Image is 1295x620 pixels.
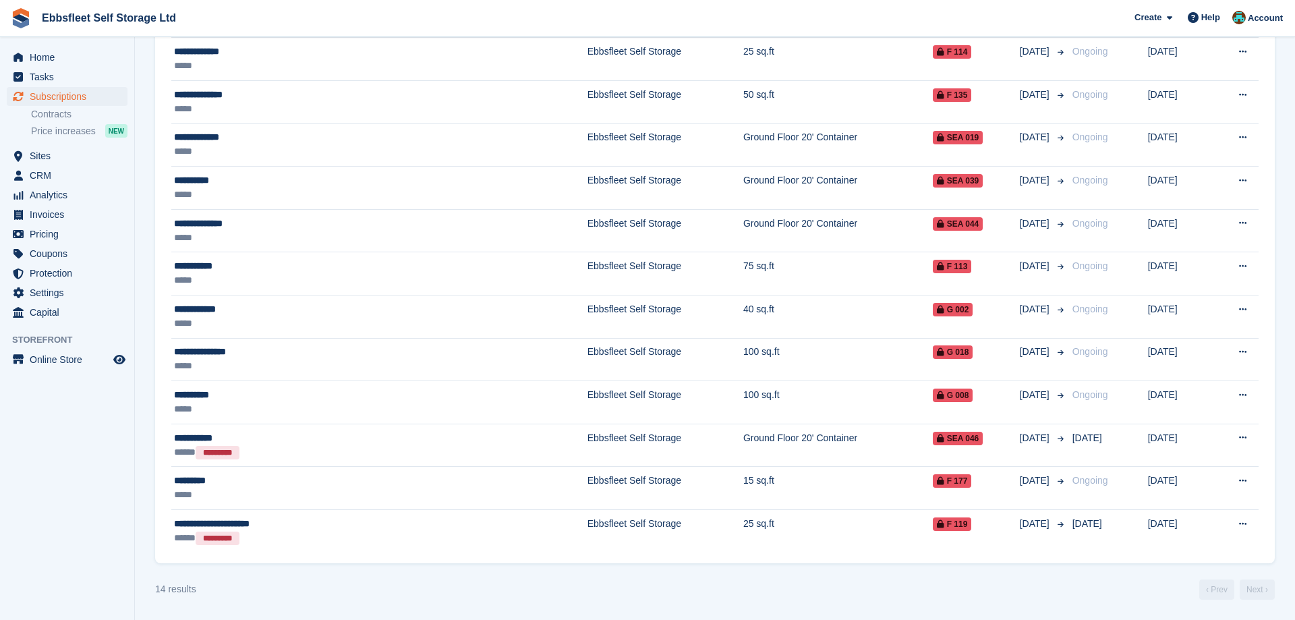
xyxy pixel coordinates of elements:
[105,124,127,138] div: NEW
[1240,580,1275,600] a: Next
[1072,89,1108,100] span: Ongoing
[7,146,127,165] a: menu
[1199,580,1234,600] a: Previous
[587,295,743,338] td: Ebbsfleet Self Storage
[933,131,983,144] span: SEA 019
[933,88,972,102] span: F 135
[7,166,127,185] a: menu
[1201,11,1220,24] span: Help
[1020,88,1052,102] span: [DATE]
[1072,132,1108,142] span: Ongoing
[587,338,743,381] td: Ebbsfleet Self Storage
[587,209,743,252] td: Ebbsfleet Self Storage
[1020,302,1052,316] span: [DATE]
[11,8,31,28] img: stora-icon-8386f47178a22dfd0bd8f6a31ec36ba5ce8667c1dd55bd0f319d3a0aa187defe.svg
[7,225,127,244] a: menu
[1020,130,1052,144] span: [DATE]
[743,209,933,252] td: Ground Floor 20' Container
[1072,46,1108,57] span: Ongoing
[587,381,743,424] td: Ebbsfleet Self Storage
[1148,123,1212,167] td: [DATE]
[7,350,127,369] a: menu
[30,48,111,67] span: Home
[587,167,743,210] td: Ebbsfleet Self Storage
[1020,517,1052,531] span: [DATE]
[1072,475,1108,486] span: Ongoing
[7,244,127,263] a: menu
[30,205,111,224] span: Invoices
[743,424,933,467] td: Ground Floor 20' Container
[1020,345,1052,359] span: [DATE]
[1248,11,1283,25] span: Account
[933,303,973,316] span: G 002
[933,45,972,59] span: F 114
[1148,467,1212,510] td: [DATE]
[30,225,111,244] span: Pricing
[1148,38,1212,81] td: [DATE]
[30,264,111,283] span: Protection
[1148,209,1212,252] td: [DATE]
[933,260,972,273] span: F 113
[933,517,972,531] span: F 119
[743,338,933,381] td: 100 sq.ft
[743,80,933,123] td: 50 sq.ft
[7,186,127,204] a: menu
[587,80,743,123] td: Ebbsfleet Self Storage
[31,108,127,121] a: Contracts
[587,123,743,167] td: Ebbsfleet Self Storage
[1148,424,1212,467] td: [DATE]
[587,252,743,295] td: Ebbsfleet Self Storage
[743,167,933,210] td: Ground Floor 20' Container
[1148,167,1212,210] td: [DATE]
[1134,11,1161,24] span: Create
[1232,11,1246,24] img: George Spring
[111,351,127,368] a: Preview store
[31,125,96,138] span: Price increases
[30,283,111,302] span: Settings
[1072,260,1108,271] span: Ongoing
[587,509,743,552] td: Ebbsfleet Self Storage
[30,244,111,263] span: Coupons
[30,166,111,185] span: CRM
[1072,304,1108,314] span: Ongoing
[1020,431,1052,445] span: [DATE]
[30,67,111,86] span: Tasks
[1072,218,1108,229] span: Ongoing
[743,38,933,81] td: 25 sq.ft
[743,467,933,510] td: 15 sq.ft
[1072,346,1108,357] span: Ongoing
[1020,388,1052,402] span: [DATE]
[1020,259,1052,273] span: [DATE]
[7,87,127,106] a: menu
[12,333,134,347] span: Storefront
[933,174,983,188] span: SEA 039
[933,474,972,488] span: F 177
[30,350,111,369] span: Online Store
[587,38,743,81] td: Ebbsfleet Self Storage
[1020,217,1052,231] span: [DATE]
[30,87,111,106] span: Subscriptions
[30,186,111,204] span: Analytics
[933,345,973,359] span: G 018
[31,123,127,138] a: Price increases NEW
[1020,45,1052,59] span: [DATE]
[7,67,127,86] a: menu
[587,467,743,510] td: Ebbsfleet Self Storage
[743,123,933,167] td: Ground Floor 20' Container
[7,303,127,322] a: menu
[743,381,933,424] td: 100 sq.ft
[7,264,127,283] a: menu
[1072,175,1108,186] span: Ongoing
[587,424,743,467] td: Ebbsfleet Self Storage
[1072,389,1108,400] span: Ongoing
[1020,173,1052,188] span: [DATE]
[1148,381,1212,424] td: [DATE]
[1148,252,1212,295] td: [DATE]
[743,295,933,338] td: 40 sq.ft
[7,48,127,67] a: menu
[1148,338,1212,381] td: [DATE]
[1072,518,1102,529] span: [DATE]
[933,217,983,231] span: SEA 044
[1148,509,1212,552] td: [DATE]
[1020,474,1052,488] span: [DATE]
